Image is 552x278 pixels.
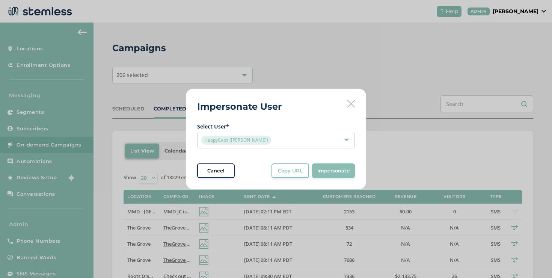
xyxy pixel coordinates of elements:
span: HappyCaps ([PERSON_NAME]) [201,136,271,145]
h2: Impersonate User [197,100,282,113]
iframe: Chat Widget [514,242,552,278]
button: Cancel [197,163,235,178]
span: Cancel [207,167,225,175]
button: Copy URL [271,163,309,178]
span: Impersonate [317,167,350,175]
button: Impersonate [312,163,355,178]
label: Select User [197,122,355,130]
span: Copy URL [278,167,303,175]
